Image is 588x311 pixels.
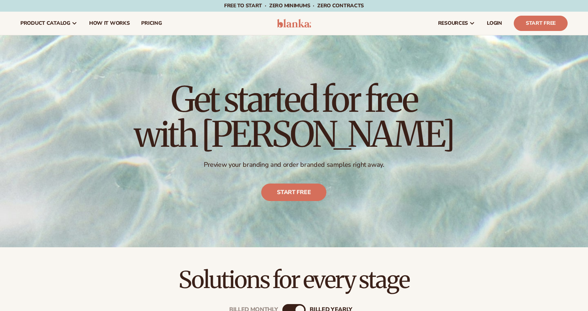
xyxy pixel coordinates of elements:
[487,20,502,26] span: LOGIN
[83,12,136,35] a: How It Works
[481,12,508,35] a: LOGIN
[438,20,468,26] span: resources
[277,19,311,28] img: logo
[20,268,568,292] h2: Solutions for every stage
[262,184,327,201] a: Start free
[15,12,83,35] a: product catalog
[134,161,454,169] p: Preview your branding and order branded samples right away.
[20,20,70,26] span: product catalog
[224,2,364,9] span: Free to start · ZERO minimums · ZERO contracts
[514,16,568,31] a: Start Free
[432,12,481,35] a: resources
[134,82,454,152] h1: Get started for free with [PERSON_NAME]
[89,20,130,26] span: How It Works
[141,20,162,26] span: pricing
[135,12,167,35] a: pricing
